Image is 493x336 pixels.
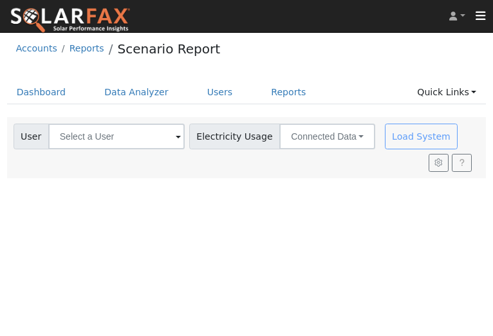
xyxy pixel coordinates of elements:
[16,43,57,53] a: Accounts
[48,124,185,149] input: Select a User
[407,80,486,104] a: Quick Links
[429,154,449,172] button: Settings
[70,43,104,53] a: Reports
[117,41,220,57] a: Scenario Report
[10,7,131,34] img: SolarFax
[95,80,178,104] a: Data Analyzer
[14,124,49,149] span: User
[452,154,472,172] a: Help Link
[198,80,243,104] a: Users
[279,124,375,149] button: Connected Data
[7,80,76,104] a: Dashboard
[469,7,493,25] button: Toggle navigation
[189,124,280,149] span: Electricity Usage
[261,80,315,104] a: Reports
